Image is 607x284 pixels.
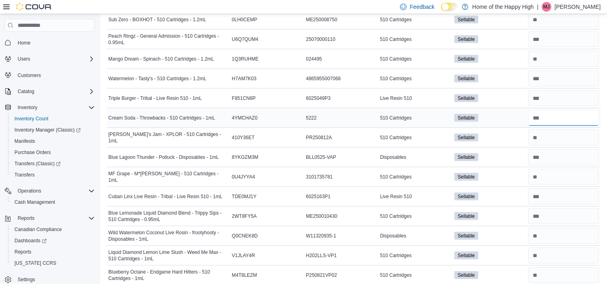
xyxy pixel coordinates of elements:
[14,54,33,64] button: Users
[232,272,257,278] span: M4T8LEZM
[108,75,206,82] span: Watermelon - Tasty's - 510 Cartridges - 1.2mL
[304,172,378,182] div: 3101735781
[380,95,412,101] span: Live Resin 510
[108,131,229,144] span: [PERSON_NAME]'s Jam - XPLOR - 510 Cartridges - 1mL
[8,113,98,124] button: Inventory Count
[380,36,412,43] span: 510 Cartridges
[8,235,98,246] a: Dashboards
[454,55,479,63] span: Sellable
[441,3,458,11] input: Dark Mode
[11,225,65,234] a: Canadian Compliance
[11,170,95,180] span: Transfers
[380,193,412,200] span: Live Resin 510
[14,138,35,144] span: Manifests
[232,174,255,180] span: 0U4JYYA4
[454,94,479,102] span: Sellable
[543,2,550,12] span: MJ
[14,87,37,96] button: Catalog
[304,192,378,201] div: 6025163P1
[14,249,31,255] span: Reports
[380,213,412,219] span: 510 Cartridges
[304,133,378,142] div: PR250812A
[380,75,412,82] span: 510 Cartridges
[232,213,257,219] span: 2WT8FY5A
[232,134,255,141] span: 410Y36ET
[14,260,56,266] span: [US_STATE] CCRS
[108,115,215,121] span: Cream Soda - Throwbacks - 510 Cartridges - 1mL
[380,252,412,259] span: 510 Cartridges
[542,2,551,12] div: Mimi Johnson
[11,159,64,168] a: Transfers (Classic)
[11,247,35,257] a: Reports
[108,193,222,200] span: Cuban Linx Live Resin - Tribal - Live Resin 510 - 1mL
[454,75,479,83] span: Sellable
[14,213,38,223] button: Reports
[11,136,95,146] span: Manifests
[11,125,95,135] span: Inventory Manager (Classic)
[454,193,479,201] span: Sellable
[458,36,475,43] span: Sellable
[232,233,258,239] span: Q0CNEK8D
[458,16,475,23] span: Sellable
[458,252,475,259] span: Sellable
[2,185,98,197] button: Operations
[2,86,98,97] button: Catalog
[304,211,378,221] div: ME250010430
[108,56,214,62] span: Mango Dream - Spinach - 510 Cartridges - 1.2mL
[14,103,41,112] button: Inventory
[454,114,479,122] span: Sellable
[410,3,434,11] span: Feedback
[304,251,378,260] div: H202LLS-VP1
[16,3,52,11] img: Cova
[232,36,258,43] span: U6Q7QUM4
[11,197,95,207] span: Cash Management
[14,87,95,96] span: Catalog
[232,154,258,160] span: 8YKGZM3M
[18,88,34,95] span: Catalog
[8,224,98,235] button: Canadian Compliance
[454,212,479,220] span: Sellable
[380,154,406,160] span: Disposables
[11,114,95,124] span: Inventory Count
[14,54,95,64] span: Users
[14,149,51,156] span: Purchase Orders
[11,197,58,207] a: Cash Management
[18,276,35,283] span: Settings
[108,95,202,101] span: Triple Burger - Tribal - Live Resin 510 - 1mL
[232,16,257,23] span: 0LH0CEMP
[8,136,98,147] button: Manifests
[14,103,95,112] span: Inventory
[380,134,412,141] span: 510 Cartridges
[14,172,35,178] span: Transfers
[232,252,255,259] span: V1JLAY4R
[11,247,95,257] span: Reports
[304,152,378,162] div: BLL0525-VAP
[2,53,98,65] button: Users
[14,226,62,233] span: Canadian Compliance
[11,159,95,168] span: Transfers (Classic)
[441,11,441,12] span: Dark Mode
[380,174,412,180] span: 510 Cartridges
[18,188,41,194] span: Operations
[458,114,475,122] span: Sellable
[458,75,475,82] span: Sellable
[14,116,49,122] span: Inventory Count
[11,258,95,268] span: Washington CCRS
[232,75,256,82] span: H7AM7K03
[8,258,98,269] button: [US_STATE] CCRS
[458,95,475,102] span: Sellable
[454,153,479,161] span: Sellable
[304,270,378,280] div: P250821VP02
[380,115,412,121] span: 510 Cartridges
[11,148,54,157] a: Purchase Orders
[8,124,98,136] a: Inventory Manager (Classic)
[108,269,229,282] span: Blueberry Octane - Endgame Hard Hitters - 510 Cartridges - 1mL
[8,158,98,169] a: Transfers (Classic)
[458,232,475,239] span: Sellable
[14,38,34,48] a: Home
[18,56,30,62] span: Users
[2,69,98,81] button: Customers
[8,197,98,208] button: Cash Management
[11,236,95,245] span: Dashboards
[304,15,378,24] div: ME250008750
